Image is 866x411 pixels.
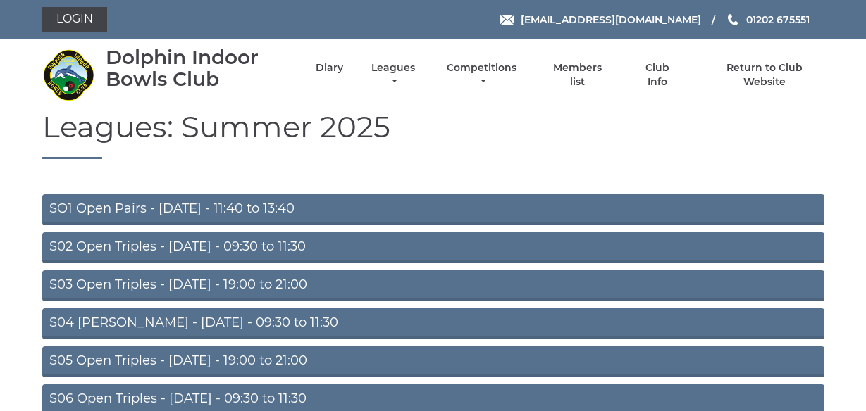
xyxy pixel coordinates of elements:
[368,61,419,89] a: Leagues
[521,13,701,26] span: [EMAIL_ADDRESS][DOMAIN_NAME]
[42,308,824,339] a: S04 [PERSON_NAME] - [DATE] - 09:30 to 11:30
[500,15,514,25] img: Email
[635,61,681,89] a: Club Info
[500,12,701,27] a: Email [EMAIL_ADDRESS][DOMAIN_NAME]
[42,194,824,225] a: SO1 Open Pairs - [DATE] - 11:40 to 13:40
[42,270,824,301] a: S03 Open Triples - [DATE] - 19:00 to 21:00
[42,346,824,377] a: S05 Open Triples - [DATE] - 19:00 to 21:00
[705,61,824,89] a: Return to Club Website
[316,61,343,75] a: Diary
[42,7,107,32] a: Login
[746,13,810,26] span: 01202 675551
[545,61,610,89] a: Members list
[444,61,521,89] a: Competitions
[726,12,810,27] a: Phone us 01202 675551
[106,46,291,90] div: Dolphin Indoor Bowls Club
[42,49,95,101] img: Dolphin Indoor Bowls Club
[42,232,824,263] a: S02 Open Triples - [DATE] - 09:30 to 11:30
[42,110,824,159] h1: Leagues: Summer 2025
[728,14,738,25] img: Phone us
